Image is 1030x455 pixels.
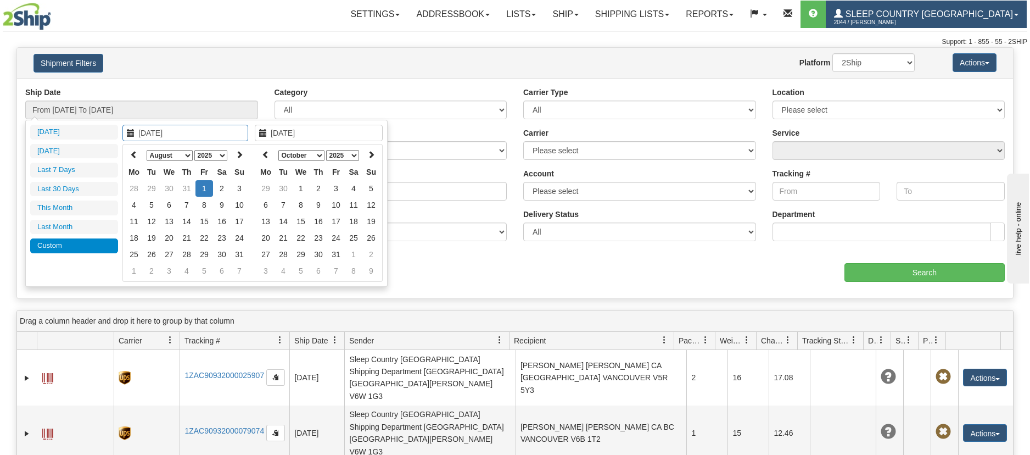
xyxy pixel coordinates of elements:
td: 26 [143,246,160,263]
td: 16 [213,213,231,230]
td: 11 [125,213,143,230]
a: Carrier filter column settings [161,331,180,349]
td: 2 [310,180,327,197]
td: 2 [362,246,380,263]
th: Tu [143,164,160,180]
td: 4 [178,263,195,279]
td: 2 [143,263,160,279]
td: 13 [160,213,178,230]
td: 7 [231,263,248,279]
td: 23 [310,230,327,246]
span: Weight [720,335,743,346]
td: 3 [231,180,248,197]
td: [PERSON_NAME] [PERSON_NAME] CA [GEOGRAPHIC_DATA] VANCOUVER V5R 5Y3 [516,350,687,406]
iframe: chat widget [1005,171,1029,284]
span: Shipment Issues [895,335,905,346]
th: Mo [125,164,143,180]
td: 29 [257,180,275,197]
td: 2 [213,180,231,197]
td: 22 [292,230,310,246]
td: 30 [160,180,178,197]
td: 11 [345,197,362,213]
a: Sender filter column settings [490,331,509,349]
td: 28 [178,246,195,263]
td: 16 [310,213,327,230]
td: 25 [125,246,143,263]
td: 20 [257,230,275,246]
div: Support: 1 - 855 - 55 - 2SHIP [3,37,1027,47]
label: Department [772,209,815,220]
a: Delivery Status filter column settings [872,331,891,349]
th: Tu [275,164,292,180]
img: 8 - UPS [119,426,130,440]
td: 8 [345,263,362,279]
td: 13 [257,213,275,230]
li: [DATE] [30,144,118,159]
td: 6 [160,197,178,213]
td: 31 [231,246,248,263]
input: To [897,182,1005,201]
td: 10 [231,197,248,213]
td: 27 [257,246,275,263]
span: Recipient [514,335,546,346]
td: 29 [143,180,160,197]
td: 3 [257,263,275,279]
div: grid grouping header [17,310,1013,332]
th: Su [231,164,248,180]
td: 6 [257,197,275,213]
td: 31 [178,180,195,197]
a: Expand [21,373,32,384]
td: 30 [310,246,327,263]
a: 1ZAC90932000079074 [184,426,264,435]
label: Platform [799,57,831,68]
td: 10 [327,197,345,213]
span: Tracking # [184,335,220,346]
button: Actions [953,53,997,72]
span: Packages [679,335,702,346]
th: Fr [195,164,213,180]
td: 16 [727,350,769,406]
td: 23 [213,230,231,246]
div: live help - online [8,9,102,18]
td: 18 [345,213,362,230]
label: Category [275,87,308,98]
span: Pickup Not Assigned [936,369,951,385]
td: 20 [160,230,178,246]
th: Sa [345,164,362,180]
td: 27 [160,246,178,263]
label: Delivery Status [523,209,579,220]
td: 7 [327,263,345,279]
a: Recipient filter column settings [655,331,674,349]
td: 17.08 [769,350,810,406]
td: 30 [275,180,292,197]
td: 26 [362,230,380,246]
span: Unknown [881,424,896,440]
td: 21 [275,230,292,246]
li: Last 30 Days [30,182,118,197]
td: 8 [195,197,213,213]
td: 6 [213,263,231,279]
button: Actions [963,369,1007,386]
a: Addressbook [408,1,498,28]
span: Charge [761,335,784,346]
span: Sleep Country [GEOGRAPHIC_DATA] [843,9,1013,19]
li: Last 7 Days [30,163,118,177]
li: Custom [30,238,118,253]
a: 1ZAC90932000025907 [184,371,264,380]
label: Carrier Type [523,87,568,98]
td: 14 [178,213,195,230]
a: Shipping lists [587,1,678,28]
a: Sleep Country [GEOGRAPHIC_DATA] 2044 / [PERSON_NAME] [826,1,1027,28]
a: Lists [498,1,544,28]
td: 9 [310,197,327,213]
td: 12 [362,197,380,213]
th: We [160,164,178,180]
li: Last Month [30,220,118,235]
li: [DATE] [30,125,118,140]
label: Carrier [523,127,548,138]
label: Service [772,127,800,138]
td: 31 [327,246,345,263]
td: [DATE] [289,350,344,406]
td: 9 [213,197,231,213]
td: 7 [275,197,292,213]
